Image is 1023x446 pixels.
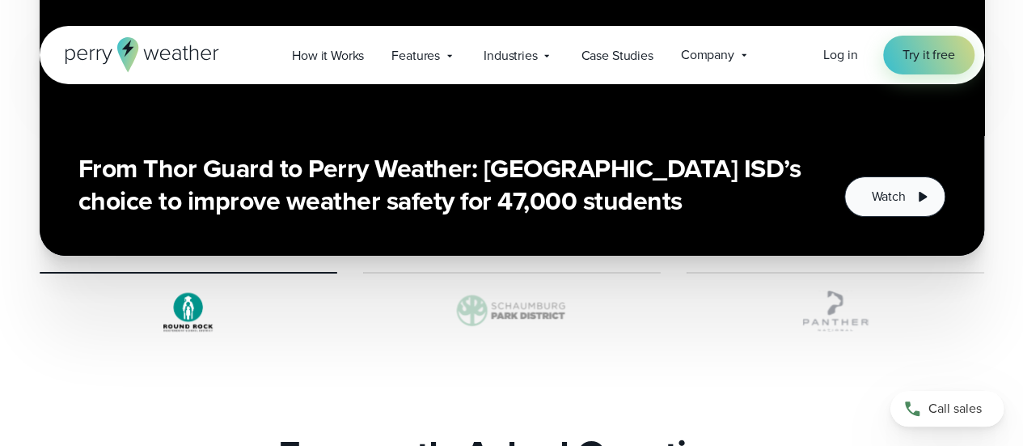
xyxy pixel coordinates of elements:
span: How it Works [292,46,364,66]
a: How it Works [278,39,378,72]
span: Case Studies [581,46,653,66]
span: Industries [484,46,537,66]
a: Call sales [890,391,1004,427]
span: Log in [823,45,857,64]
img: Panther-National.svg [687,287,984,335]
a: Try it free [883,36,974,74]
span: Watch [871,187,905,206]
span: Call sales [928,399,982,418]
h3: From Thor Guard to Perry Weather: [GEOGRAPHIC_DATA] ISD’s choice to improve weather safety for 47... [78,152,806,217]
a: Case Studies [567,39,666,72]
span: Features [391,46,440,66]
a: Log in [823,45,857,65]
img: Schaumburg-Park-District-1.svg [363,287,661,335]
span: Try it free [903,45,954,65]
img: Round Rock ISD Logo [40,287,337,335]
span: Company [681,45,734,65]
button: Watch [844,176,945,217]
